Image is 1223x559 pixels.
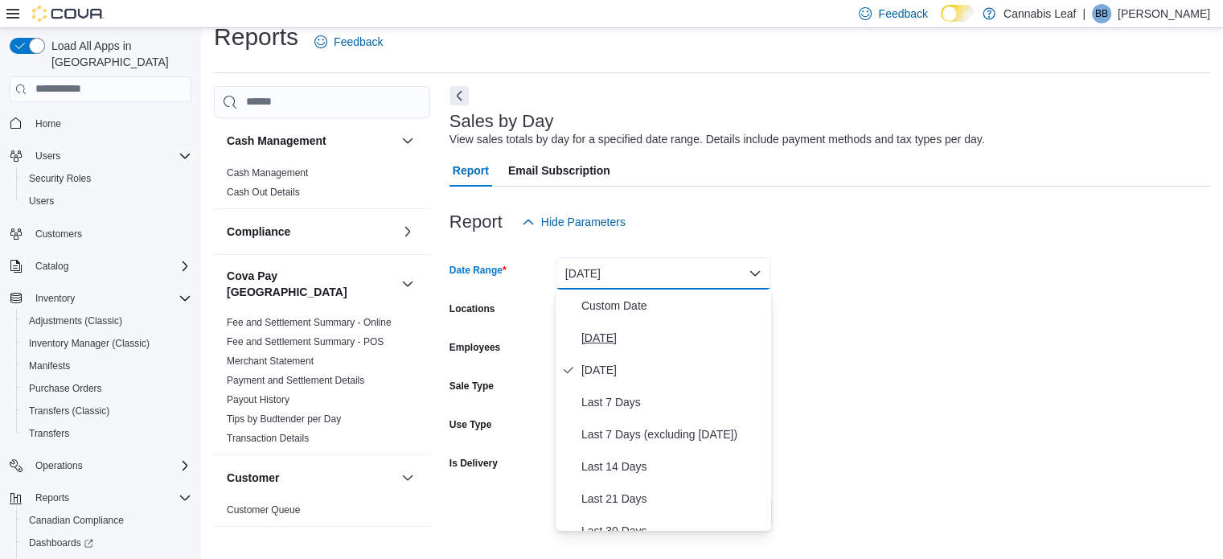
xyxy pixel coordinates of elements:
[29,456,89,475] button: Operations
[227,355,314,368] span: Merchant Statement
[23,511,130,530] a: Canadian Compliance
[227,504,300,516] span: Customer Queue
[23,356,191,376] span: Manifests
[3,487,198,509] button: Reports
[214,21,298,53] h1: Reports
[29,224,191,244] span: Customers
[581,393,765,412] span: Last 7 Days
[29,456,191,475] span: Operations
[398,274,417,294] button: Cova Pay [GEOGRAPHIC_DATA]
[227,394,289,405] a: Payout History
[227,356,314,367] a: Merchant Statement
[23,379,191,398] span: Purchase Orders
[23,533,100,553] a: Dashboards
[227,393,289,406] span: Payout History
[1095,4,1108,23] span: BB
[227,336,384,347] a: Fee and Settlement Summary - POS
[29,382,102,395] span: Purchase Orders
[449,302,495,315] label: Locations
[1092,4,1111,23] div: Bobby Bassi
[227,316,392,329] span: Fee and Settlement Summary - Online
[1118,4,1210,23] p: [PERSON_NAME]
[16,167,198,190] button: Security Roles
[23,379,109,398] a: Purchase Orders
[29,536,93,549] span: Dashboards
[29,488,76,508] button: Reports
[941,22,942,23] span: Dark Mode
[29,514,124,527] span: Canadian Compliance
[449,418,491,431] label: Use Type
[556,290,771,531] div: Select listbox
[23,511,191,530] span: Canadian Compliance
[29,427,69,440] span: Transfers
[227,166,308,179] span: Cash Management
[227,317,392,328] a: Fee and Settlement Summary - Online
[398,131,417,150] button: Cash Management
[16,332,198,355] button: Inventory Manager (Classic)
[227,167,308,179] a: Cash Management
[3,222,198,245] button: Customers
[35,459,83,472] span: Operations
[23,533,191,553] span: Dashboards
[29,289,191,308] span: Inventory
[556,257,771,290] button: [DATE]
[453,154,489,187] span: Report
[16,355,198,377] button: Manifests
[227,133,326,149] h3: Cash Management
[3,287,198,310] button: Inventory
[16,532,198,554] a: Dashboards
[449,264,507,277] label: Date Range
[581,521,765,541] span: Last 30 Days
[35,150,60,162] span: Users
[227,374,364,387] span: Payment and Settlement Details
[449,341,500,354] label: Employees
[227,133,395,149] button: Cash Management
[308,26,389,58] a: Feedback
[227,224,290,240] h3: Compliance
[29,289,81,308] button: Inventory
[29,146,191,166] span: Users
[227,268,395,300] button: Cova Pay [GEOGRAPHIC_DATA]
[23,401,116,421] a: Transfers (Classic)
[29,257,191,276] span: Catalog
[23,191,191,211] span: Users
[1003,4,1076,23] p: Cannabis Leaf
[227,186,300,199] span: Cash Out Details
[23,424,76,443] a: Transfers
[23,311,129,331] a: Adjustments (Classic)
[29,195,54,208] span: Users
[29,257,75,276] button: Catalog
[23,169,97,188] a: Security Roles
[398,222,417,241] button: Compliance
[16,310,198,332] button: Adjustments (Classic)
[29,405,109,417] span: Transfers (Classic)
[449,112,554,131] h3: Sales by Day
[449,131,985,148] div: View sales totals by day for a specified date range. Details include payment methods and tax type...
[23,169,191,188] span: Security Roles
[227,335,384,348] span: Fee and Settlement Summary - POS
[23,401,191,421] span: Transfers (Classic)
[227,413,341,425] a: Tips by Budtender per Day
[398,468,417,487] button: Customer
[508,154,610,187] span: Email Subscription
[581,328,765,347] span: [DATE]
[227,504,300,516] a: Customer Queue
[16,190,198,212] button: Users
[227,432,309,445] span: Transaction Details
[214,500,430,526] div: Customer
[449,212,503,232] h3: Report
[581,425,765,444] span: Last 7 Days (excluding [DATE])
[449,86,469,105] button: Next
[23,356,76,376] a: Manifests
[32,6,105,22] img: Cova
[214,313,430,454] div: Cova Pay [GEOGRAPHIC_DATA]
[227,375,364,386] a: Payment and Settlement Details
[16,509,198,532] button: Canadian Compliance
[35,117,61,130] span: Home
[35,491,69,504] span: Reports
[23,424,191,443] span: Transfers
[214,163,430,208] div: Cash Management
[23,311,191,331] span: Adjustments (Classic)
